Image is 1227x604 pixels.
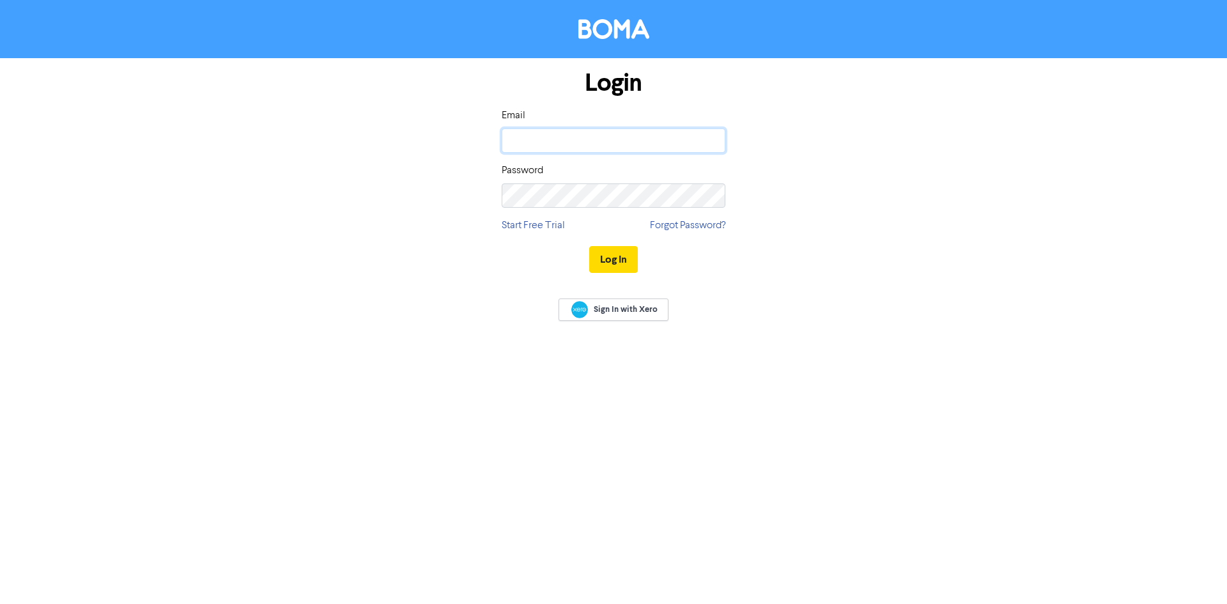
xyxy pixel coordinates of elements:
[594,304,658,315] span: Sign In with Xero
[502,218,565,233] a: Start Free Trial
[578,19,649,39] img: BOMA Logo
[502,68,725,98] h1: Login
[502,108,525,123] label: Email
[559,298,668,321] a: Sign In with Xero
[589,246,638,273] button: Log In
[502,163,543,178] label: Password
[571,301,588,318] img: Xero logo
[650,218,725,233] a: Forgot Password?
